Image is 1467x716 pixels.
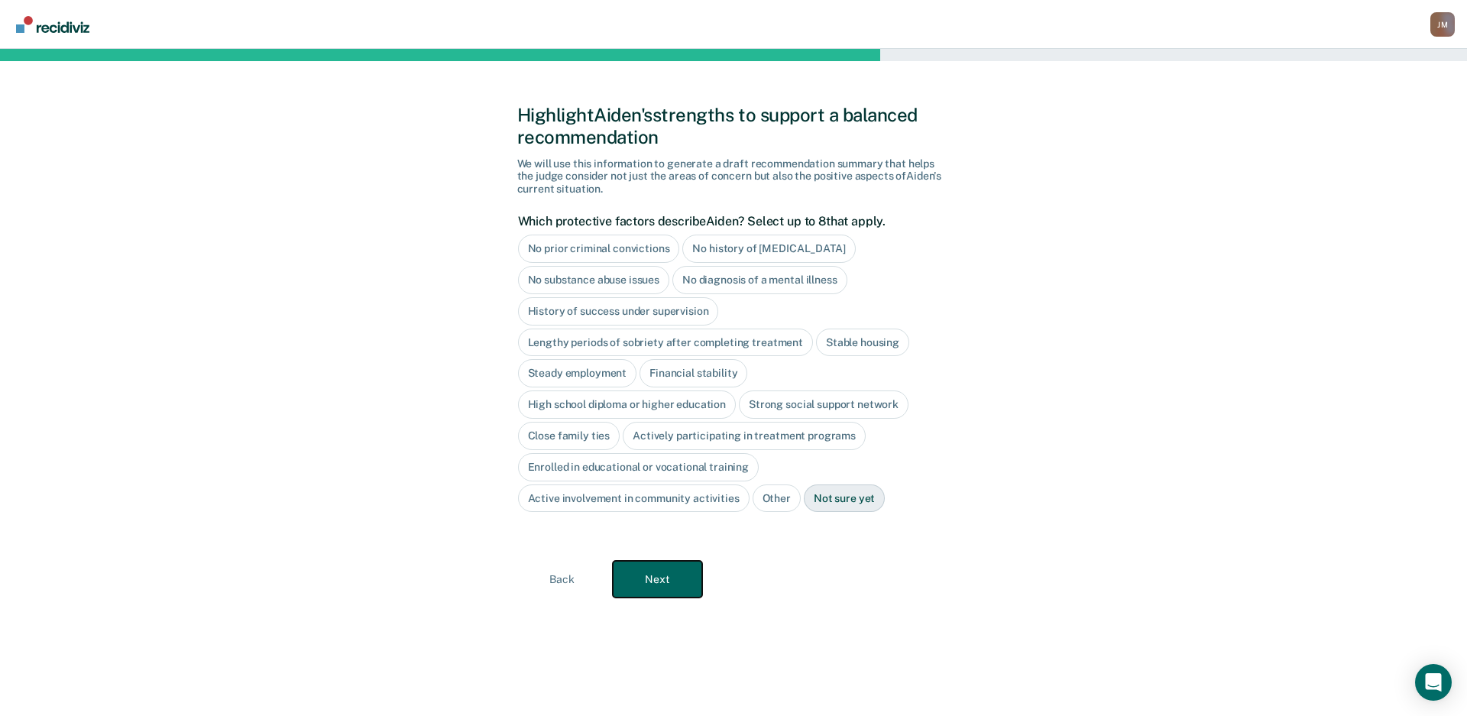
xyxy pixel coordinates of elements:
div: Stable housing [816,329,909,357]
div: Lengthy periods of sobriety after completing treatment [518,329,813,357]
div: Strong social support network [739,390,908,419]
div: Steady employment [518,359,637,387]
div: History of success under supervision [518,297,719,326]
div: Enrolled in educational or vocational training [518,453,759,481]
div: J M [1430,12,1455,37]
label: Which protective factors describe Aiden ? Select up to 8 that apply. [518,214,942,228]
div: No history of [MEDICAL_DATA] [682,235,855,263]
div: Actively participating in treatment programs [623,422,866,450]
div: Not sure yet [804,484,885,513]
button: Profile dropdown button [1430,12,1455,37]
div: Other [753,484,801,513]
div: No prior criminal convictions [518,235,680,263]
div: Highlight Aiden's strengths to support a balanced recommendation [517,104,950,148]
button: Next [613,561,702,598]
div: Close family ties [518,422,620,450]
div: Active involvement in community activities [518,484,750,513]
button: Back [517,561,607,598]
div: No diagnosis of a mental illness [672,266,847,294]
div: Financial stability [640,359,747,387]
div: No substance abuse issues [518,266,670,294]
div: High school diploma or higher education [518,390,737,419]
div: We will use this information to generate a draft recommendation summary that helps the judge cons... [517,157,950,196]
div: Open Intercom Messenger [1415,664,1452,701]
img: Recidiviz [16,16,89,33]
